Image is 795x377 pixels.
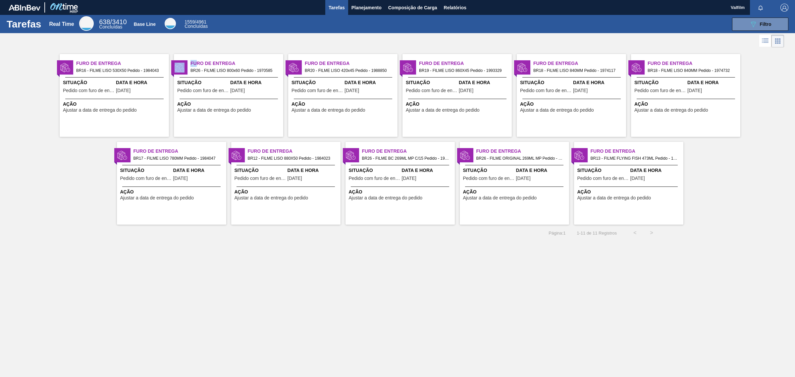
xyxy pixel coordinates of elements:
span: Ajustar a data de entrega do pedido [577,195,651,200]
span: 638 [99,18,110,26]
span: 25/08/2025, [516,176,531,181]
button: Notificações [750,3,771,12]
span: Ação [634,101,739,108]
span: 22/08/2025, [459,88,473,93]
img: status [60,63,70,73]
span: Ação [291,101,396,108]
span: Pedido com furo de entrega [120,176,172,181]
span: Pedido com furo de entrega [520,88,571,93]
span: Data e Hora [687,79,739,86]
span: BR26 - FILME ORIGINAL 269ML MP Pedido - 1984241 [476,155,564,162]
span: / 3410 [99,18,127,26]
span: Ajustar a data de entrega do pedido [634,108,708,113]
span: Ajustar a data de entrega do pedido [349,195,423,200]
span: Ação [177,101,282,108]
span: Ajustar a data de entrega do pedido [406,108,480,113]
div: Base Line [165,18,176,29]
span: Data e Hora [288,167,339,174]
span: Furo de Entrega [76,60,169,67]
span: Ajustar a data de entrega do pedido [120,195,194,200]
span: Data e Hora [230,79,282,86]
span: Data e Hora [573,79,624,86]
img: status [403,63,413,73]
span: Pedido com furo de entrega [291,88,343,93]
span: BR20 - FILME LISO 420x45 Pedido - 1988850 [305,67,392,74]
span: Situação [634,79,686,86]
span: Ação [349,188,453,195]
span: 26/08/2025, [573,88,588,93]
div: Visão em Cards [771,35,784,47]
img: status [117,150,127,160]
span: Furo de Entrega [419,60,512,67]
span: Situação [291,79,343,86]
span: Tarefas [329,4,345,12]
span: Ajustar a data de entrega do pedido [520,108,594,113]
img: status [460,150,470,160]
span: Concluídas [185,24,208,29]
span: Situação [349,167,400,174]
span: Situação [120,167,172,174]
span: Ação [235,188,339,195]
span: Pedido com furo de entrega [235,176,286,181]
span: BR26 - FILME BC 269ML MP C/15 Pedido - 1980582 [362,155,450,162]
span: Página : 1 [549,231,565,236]
img: status [175,63,185,73]
span: Situação [177,79,229,86]
span: Furo de Entrega [190,60,283,67]
div: Base Line [185,20,208,28]
span: Data e Hora [402,167,453,174]
span: Furo de Entrega [476,148,569,155]
span: 1559 [185,19,195,25]
span: Data e Hora [630,167,682,174]
span: Data e Hora [516,167,567,174]
span: Data e Hora [344,79,396,86]
h1: Tarefas [7,20,41,28]
span: Pedido com furo de entrega [177,88,229,93]
span: BR26 - FILME LISO 800x60 Pedido - 1970585 [190,67,278,74]
span: Pedido com furo de entrega [577,176,629,181]
span: Filtro [760,22,771,27]
img: status [517,63,527,73]
span: Furo de Entrega [533,60,626,67]
span: Ação [406,101,510,108]
span: Ação [63,101,167,108]
div: Real Time [49,21,74,27]
span: Data e Hora [116,79,167,86]
span: BR17 - FILME LISO 780MM Pedido - 1984047 [133,155,221,162]
button: Filtro [732,18,788,31]
div: Base Line [134,22,156,27]
img: status [574,150,584,160]
span: Pedido com furo de entrega [349,176,400,181]
img: status [346,150,356,160]
span: Ajustar a data de entrega do pedido [177,108,251,113]
span: Pedido com furo de entrega [406,88,457,93]
img: Logout [780,4,788,12]
span: Pedido com furo de entrega [634,88,686,93]
span: Ação [520,101,624,108]
span: Ação [463,188,567,195]
img: status [632,63,642,73]
span: Pedido com furo de entrega [463,176,514,181]
span: Furo de Entrega [648,60,740,67]
span: 1 - 11 de 11 Registros [576,231,617,236]
span: / 4961 [185,19,206,25]
span: Furo de Entrega [305,60,397,67]
span: Furo de Entrega [591,148,683,155]
span: Pedido com furo de entrega [63,88,114,93]
span: Concluídas [99,24,122,29]
span: Composição de Carga [388,4,437,12]
span: Ajustar a data de entrega do pedido [63,108,137,113]
span: Situação [577,167,629,174]
span: BR13 - FILME FLYING FISH 473ML Pedido - 1972005 [591,155,678,162]
span: Data e Hora [173,167,225,174]
span: 22/07/2025, [630,176,645,181]
span: Ajustar a data de entrega do pedido [235,195,308,200]
button: < [627,225,643,241]
span: Situação [406,79,457,86]
span: Relatórios [444,4,466,12]
span: Situação [520,79,571,86]
div: Visão em Lista [759,35,771,47]
span: 19/08/2025, [173,176,188,181]
span: 25/08/2025, [230,88,245,93]
img: status [289,63,299,73]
